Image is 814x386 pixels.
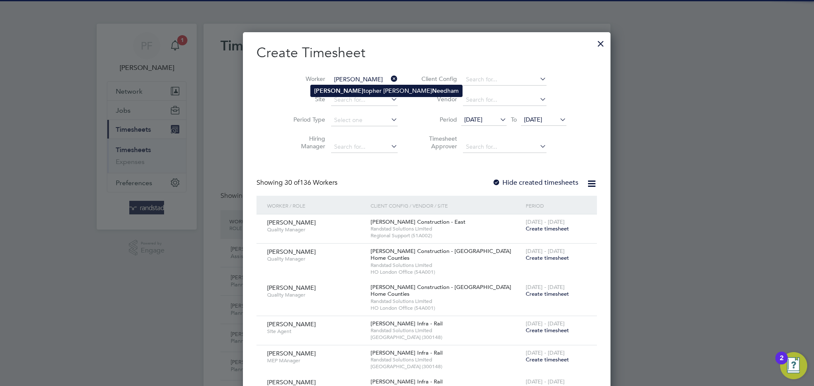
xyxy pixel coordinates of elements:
[368,196,524,215] div: Client Config / Vendor / Site
[463,74,546,86] input: Search for...
[371,232,521,239] span: Regional Support (51A002)
[780,352,807,379] button: Open Resource Center, 2 new notifications
[419,95,457,103] label: Vendor
[526,378,565,385] span: [DATE] - [DATE]
[331,74,398,86] input: Search for...
[371,320,443,327] span: [PERSON_NAME] Infra - Rail
[464,116,482,123] span: [DATE]
[463,141,546,153] input: Search for...
[267,328,364,335] span: Site Agent
[526,247,565,255] span: [DATE] - [DATE]
[267,248,316,255] span: [PERSON_NAME]
[371,298,521,305] span: Randstad Solutions Limited
[287,116,325,123] label: Period Type
[284,178,337,187] span: 136 Workers
[526,290,569,297] span: Create timesheet
[371,283,511,298] span: [PERSON_NAME] Construction - [GEOGRAPHIC_DATA] Home Counties
[526,320,565,327] span: [DATE] - [DATE]
[432,87,443,94] b: Nee
[287,95,325,103] label: Site
[780,358,783,369] div: 2
[267,357,364,364] span: MEP MAnager
[267,284,316,292] span: [PERSON_NAME]
[526,225,569,232] span: Create timesheet
[371,305,521,311] span: HO London Office (54A001)
[371,349,443,356] span: [PERSON_NAME] Infra - Rail
[331,114,398,126] input: Select one
[371,247,511,262] span: [PERSON_NAME] Construction - [GEOGRAPHIC_DATA] Home Counties
[371,334,521,341] span: [GEOGRAPHIC_DATA] (300148)
[287,135,325,150] label: Hiring Manager
[419,135,457,150] label: Timesheet Approver
[267,292,364,298] span: Quality Manager
[524,196,588,215] div: Period
[331,141,398,153] input: Search for...
[267,350,316,357] span: [PERSON_NAME]
[371,225,521,232] span: Randstad Solutions Limited
[419,116,457,123] label: Period
[267,226,364,233] span: Quality Manager
[287,75,325,83] label: Worker
[314,87,363,94] b: [PERSON_NAME]
[526,356,569,363] span: Create timesheet
[311,85,462,97] li: topher [PERSON_NAME] dham
[371,262,521,269] span: Randstad Solutions Limited
[265,196,368,215] div: Worker / Role
[267,219,316,226] span: [PERSON_NAME]
[331,94,398,106] input: Search for...
[463,94,546,106] input: Search for...
[284,178,300,187] span: 30 of
[371,356,521,363] span: Randstad Solutions Limited
[526,327,569,334] span: Create timesheet
[267,255,364,262] span: Quality Manager
[256,44,597,62] h2: Create Timesheet
[526,283,565,291] span: [DATE] - [DATE]
[526,349,565,356] span: [DATE] - [DATE]
[256,178,339,187] div: Showing
[371,218,466,225] span: [PERSON_NAME] Construction - East
[371,363,521,370] span: [GEOGRAPHIC_DATA] (300148)
[267,320,316,328] span: [PERSON_NAME]
[526,254,569,261] span: Create timesheet
[267,378,316,386] span: [PERSON_NAME]
[524,116,542,123] span: [DATE]
[371,327,521,334] span: Randstad Solutions Limited
[371,269,521,275] span: HO London Office (54A001)
[419,75,457,83] label: Client Config
[526,218,565,225] span: [DATE] - [DATE]
[508,114,519,125] span: To
[371,378,443,385] span: [PERSON_NAME] Infra - Rail
[492,178,578,187] label: Hide created timesheets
